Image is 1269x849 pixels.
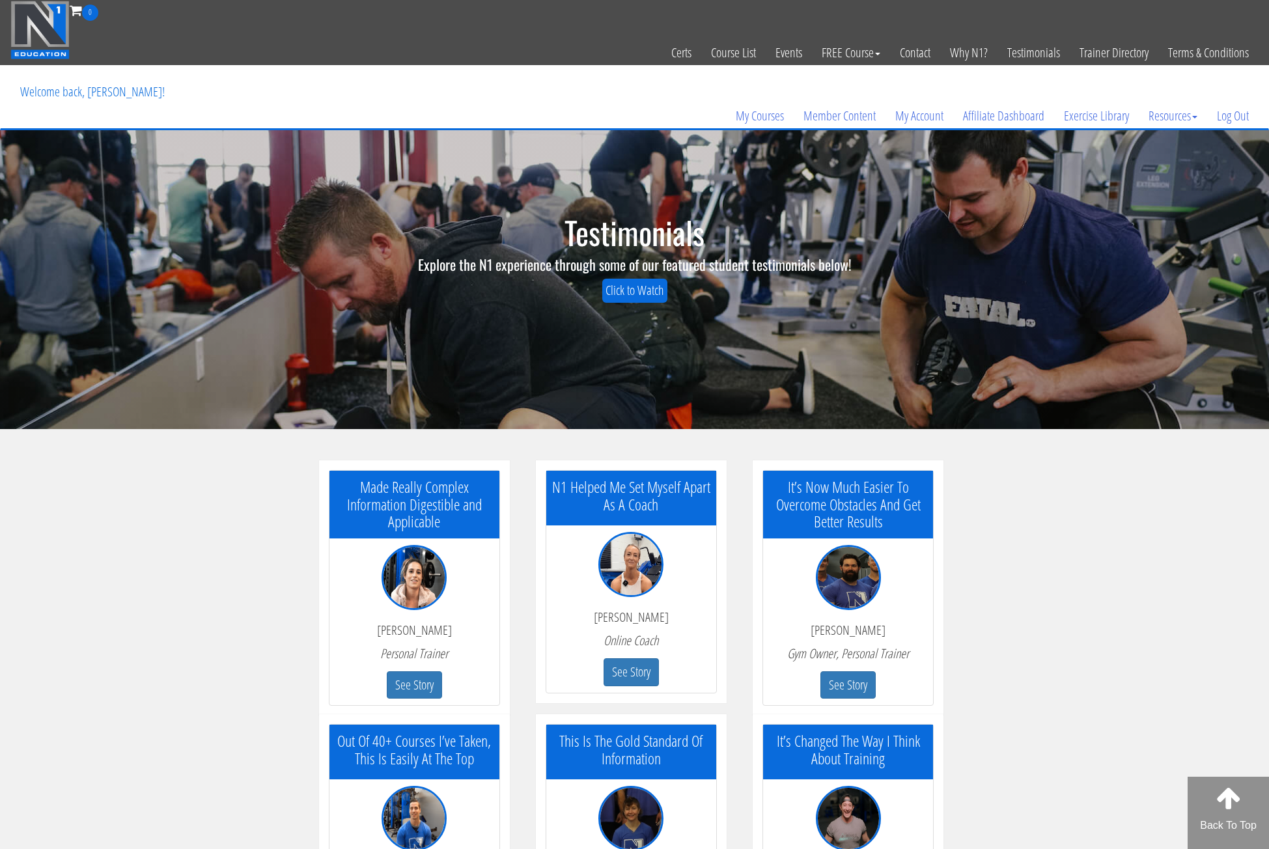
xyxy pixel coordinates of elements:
[546,732,716,767] h5: This Is The Gold Standard Of Information
[329,732,499,767] h5: Out Of 40+ Courses I’ve Taken, This Is Easily At The Top
[701,21,766,85] a: Course List
[598,532,663,597] img: testimonial
[953,85,1054,147] a: Affiliate Dashboard
[890,21,940,85] a: Contact
[997,21,1070,85] a: Testimonials
[773,623,923,637] p: [PERSON_NAME]
[604,632,658,649] em: Online Coach
[82,5,98,21] span: 0
[820,675,876,692] a: See Story
[604,658,659,686] button: See Story
[1070,21,1158,85] a: Trainer Directory
[886,85,953,147] a: My Account
[940,21,997,85] a: Why N1?
[1054,85,1139,147] a: Exercise Library
[763,732,933,767] h5: It’s Changed The Way I Think About Training
[556,610,706,624] p: [PERSON_NAME]
[766,21,812,85] a: Events
[816,545,881,610] img: testimonial
[1139,85,1207,147] a: Resources
[662,21,701,85] a: Certs
[380,645,448,662] em: Personal Trainer
[602,279,667,303] a: Click to Watch
[387,671,442,699] button: See Story
[382,545,447,610] img: testimonial
[329,479,499,530] h5: Made Really Complex Information Digestible and Applicable
[387,675,442,692] a: See Story
[726,85,794,147] a: My Courses
[546,479,716,513] h5: N1 Helped Me Set Myself Apart As A Coach
[787,645,909,662] em: Gym Owner, Personal Trainer
[812,21,890,85] a: FREE Course
[339,623,490,637] p: [PERSON_NAME]
[10,1,70,59] img: n1-education
[70,1,98,19] a: 0
[1207,85,1259,147] a: Log Out
[10,66,174,118] p: Welcome back, [PERSON_NAME]!
[604,662,659,680] a: See Story
[794,85,886,147] a: Member Content
[820,671,876,699] button: See Story
[1158,21,1259,85] a: Terms & Conditions
[763,479,933,530] h5: It’s Now Much Easier To Overcome Obstacles And Get Better Results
